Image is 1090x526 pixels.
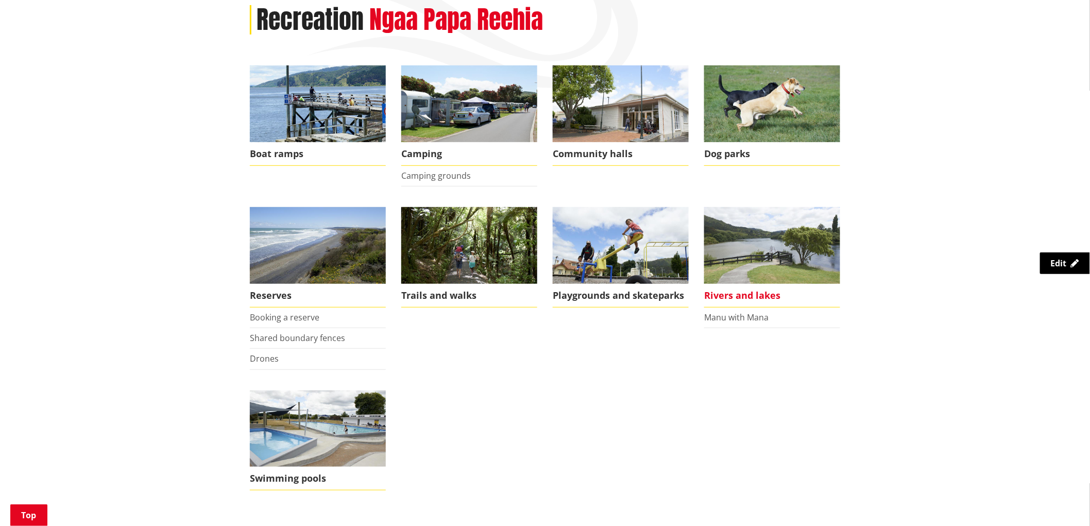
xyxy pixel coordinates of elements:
[401,207,537,308] a: Bridal Veil Falls scenic walk is located near Raglan in the Waikato Trails and walks
[553,65,689,142] img: Ngaruawahia Memorial Hall
[250,65,386,166] a: Port Waikato council maintained boat ramp Boat ramps
[704,284,840,308] span: Rivers and lakes
[369,5,543,35] h2: Ngaa Papa Reehia
[704,207,840,308] a: The Waikato River flowing through Ngaruawahia Rivers and lakes
[250,467,386,490] span: Swimming pools
[553,142,689,166] span: Community halls
[250,207,386,284] img: Port Waikato coastal reserve
[1051,258,1067,269] span: Edit
[401,65,537,142] img: camping-ground-v2
[1043,483,1080,520] iframe: Messenger Launcher
[250,65,386,142] img: Port Waikato boat ramp
[401,142,537,166] span: Camping
[257,5,364,35] h1: Recreation
[250,353,279,364] a: Drones
[704,207,840,284] img: Waikato River, Ngaruawahia
[704,65,840,142] img: Find your local dog park
[250,391,386,467] img: Tuakau Swimming Pool
[553,207,689,284] img: Playground in Ngaruawahia
[401,65,537,166] a: camping-ground-v2 Camping
[10,504,47,526] a: Top
[250,207,386,308] a: Port Waikato coastal reserve Reserves
[704,142,840,166] span: Dog parks
[704,312,769,323] a: Manu with Mana
[553,284,689,308] span: Playgrounds and skateparks
[401,207,537,284] img: Bridal Veil Falls
[553,65,689,166] a: Ngaruawahia Memorial Hall Community halls
[704,65,840,166] a: Find your local dog park Dog parks
[401,170,471,181] a: Camping grounds
[1040,252,1090,274] a: Edit
[250,312,319,323] a: Booking a reserve
[250,391,386,491] a: Tuakau Centennial Swimming Pools Swimming pools
[250,142,386,166] span: Boat ramps
[250,332,345,344] a: Shared boundary fences
[250,284,386,308] span: Reserves
[401,284,537,308] span: Trails and walks
[553,207,689,308] a: A family enjoying a playground in Ngaruawahia Playgrounds and skateparks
